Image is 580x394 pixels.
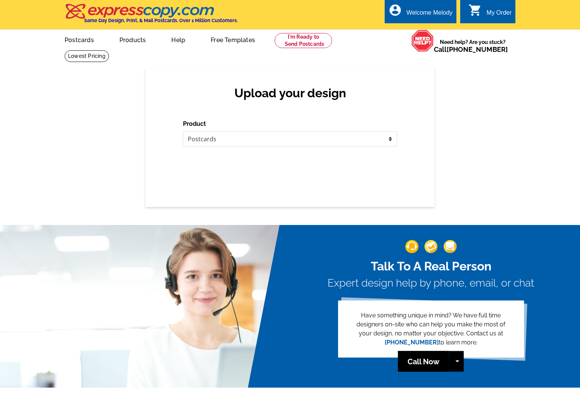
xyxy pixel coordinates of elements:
a: Free Templates [199,30,267,48]
a: Help [159,30,197,48]
img: support-img-1.png [405,240,418,253]
label: Product [183,119,206,128]
div: My Order [486,9,512,20]
a: Call Now [398,351,449,372]
a: shopping_cart My Order [468,8,512,18]
img: support-img-2.png [424,240,438,253]
a: Products [107,30,158,48]
div: Welcome Melody [406,9,452,20]
a: [PHONE_NUMBER] [385,339,439,346]
span: Need help? Are you stuck? [434,38,512,53]
h2: Talk To A Real Person [328,259,534,273]
img: support-img-3_1.png [444,240,457,253]
p: Have something unique in mind? We have full time designers on-site who can help you make the most... [350,311,512,347]
span: Call [434,45,508,53]
h2: Upload your design [190,86,390,100]
h3: Expert design help by phone, email, or chat [328,277,534,290]
a: Same Day Design, Print, & Mail Postcards. Over 1 Million Customers. [65,9,238,23]
h4: Same Day Design, Print, & Mail Postcards. Over 1 Million Customers. [84,18,238,23]
a: Postcards [53,30,106,48]
i: shopping_cart [468,3,482,17]
img: help [411,30,434,52]
a: [PHONE_NUMBER] [447,45,508,53]
i: account_circle [388,3,402,17]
